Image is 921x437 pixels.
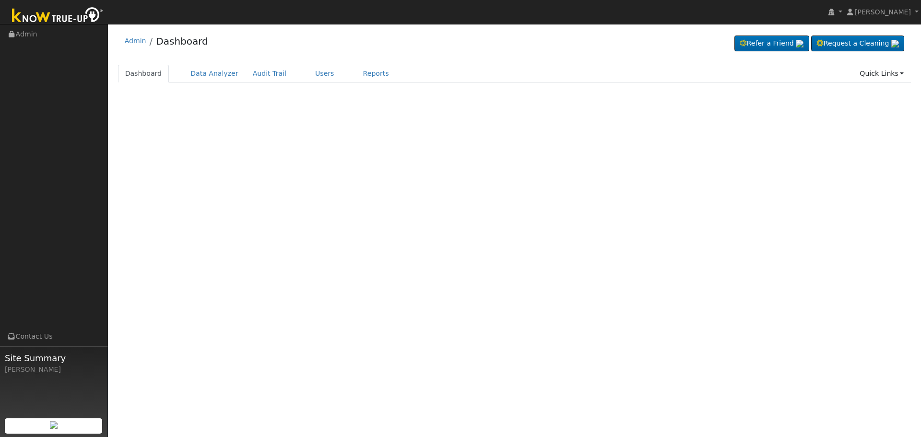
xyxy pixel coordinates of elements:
span: Site Summary [5,352,103,365]
a: Request a Cleaning [811,35,904,52]
a: Reports [356,65,396,83]
a: Admin [125,37,146,45]
a: Data Analyzer [183,65,246,83]
a: Dashboard [156,35,208,47]
a: Refer a Friend [734,35,809,52]
img: Know True-Up [7,5,108,27]
a: Users [308,65,342,83]
span: [PERSON_NAME] [855,8,911,16]
img: retrieve [796,40,803,47]
a: Dashboard [118,65,169,83]
div: [PERSON_NAME] [5,365,103,375]
img: retrieve [891,40,899,47]
a: Quick Links [852,65,911,83]
img: retrieve [50,421,58,429]
a: Audit Trail [246,65,294,83]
